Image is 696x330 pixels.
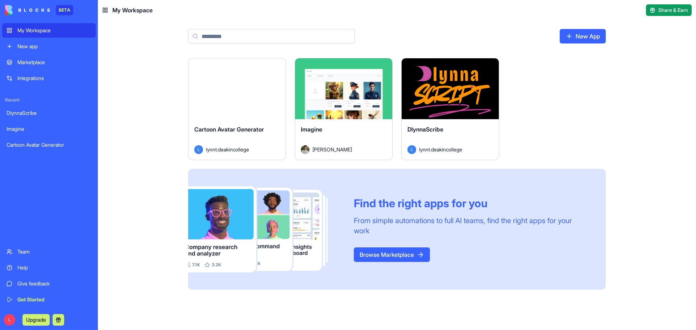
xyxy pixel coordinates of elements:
[560,29,606,43] a: New App
[354,197,588,210] div: Find the right apps for you
[2,138,96,152] a: Cartoon Avatar Generator
[22,314,50,326] button: Upgrade
[194,145,203,154] span: L
[17,248,91,255] div: Team
[301,126,322,133] span: Imagine
[354,247,430,262] a: Browse Marketplace
[2,55,96,70] a: Marketplace
[2,292,96,307] a: Get Started
[646,4,692,16] button: Share & Earn
[4,314,15,326] span: L
[2,71,96,85] a: Integrations
[2,260,96,275] a: Help
[17,59,91,66] div: Marketplace
[2,39,96,54] a: New app
[2,245,96,259] a: Team
[206,146,249,153] span: lynnt.deakincollege
[312,146,352,153] span: [PERSON_NAME]
[301,145,310,154] img: Avatar
[17,264,91,271] div: Help
[22,316,50,323] a: Upgrade
[2,106,96,120] a: DlynnaScribe
[2,23,96,38] a: My Workspace
[295,58,393,160] a: ImagineAvatar[PERSON_NAME]
[17,280,91,287] div: Give feedback
[188,58,286,160] a: Cartoon Avatar GeneratorLlynnt.deakincollege
[112,6,153,14] span: My Workspace
[17,75,91,82] div: Integrations
[7,109,91,117] div: DlynnaScribe
[56,5,73,15] div: BETA
[7,125,91,133] div: Imagine
[2,97,96,103] span: Recent
[5,5,73,15] a: BETA
[407,145,416,154] span: L
[194,126,264,133] span: Cartoon Avatar Generator
[354,216,588,236] div: From simple automations to full AI teams, find the right apps for your work
[407,126,443,133] span: DlynnaScribe
[7,141,91,149] div: Cartoon Avatar Generator
[401,58,499,160] a: DlynnaScribeLlynnt.deakincollege
[17,296,91,303] div: Get Started
[419,146,462,153] span: lynnt.deakincollege
[2,122,96,136] a: Imagine
[188,186,342,273] img: Frame_181_egmpey.png
[17,27,91,34] div: My Workspace
[658,7,688,14] span: Share & Earn
[17,43,91,50] div: New app
[2,276,96,291] a: Give feedback
[5,5,50,15] img: logo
